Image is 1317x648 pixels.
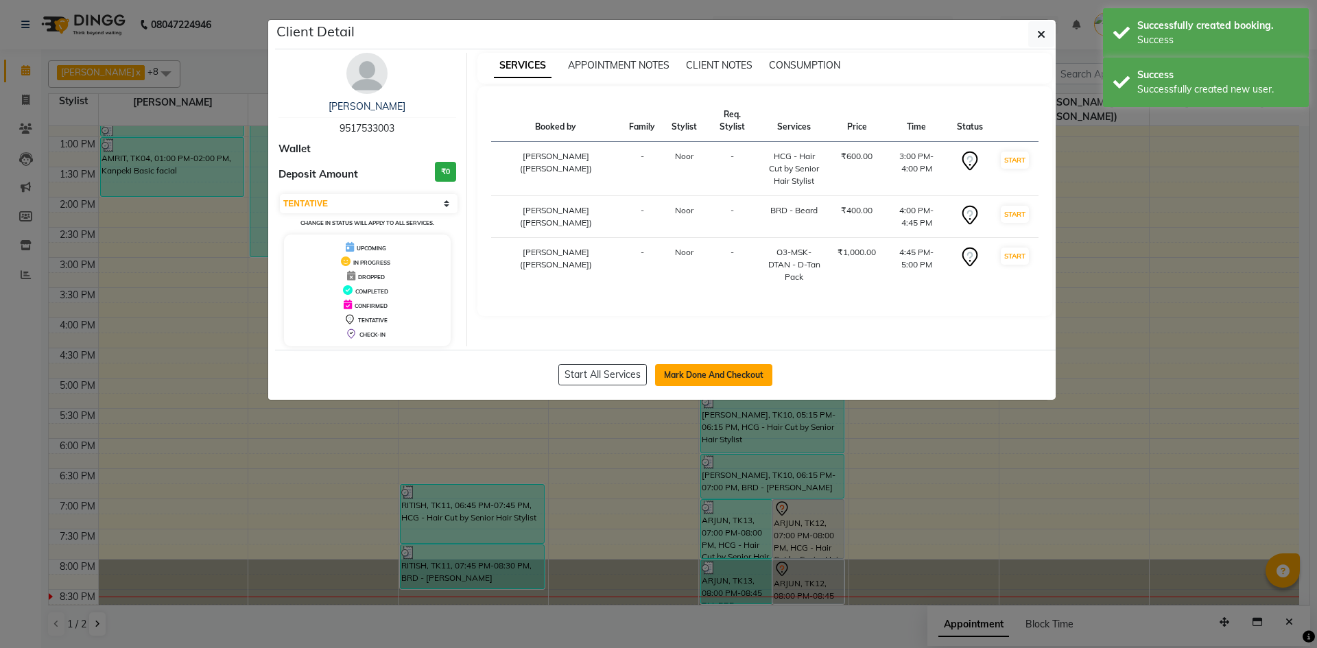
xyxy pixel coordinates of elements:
th: Stylist [663,100,705,142]
span: CONSUMPTION [769,59,840,71]
span: Noor [675,205,693,215]
span: TENTATIVE [358,317,388,324]
td: [PERSON_NAME]([PERSON_NAME]) [491,238,621,292]
button: START [1001,206,1029,223]
td: - [621,142,663,196]
div: O3-MSK-DTAN - D-Tan Pack [768,246,821,283]
div: Success [1137,33,1298,47]
button: Start All Services [558,364,647,385]
span: APPOINTMENT NOTES [568,59,669,71]
div: BRD - Beard [768,204,821,217]
div: ₹600.00 [838,150,876,163]
span: Wallet [278,141,311,157]
img: avatar [346,53,388,94]
small: Change in status will apply to all services. [300,219,434,226]
td: [PERSON_NAME]([PERSON_NAME]) [491,196,621,238]
th: Time [884,100,949,142]
button: START [1001,152,1029,169]
span: 9517533003 [340,122,394,134]
div: Successfully created booking. [1137,19,1298,33]
a: [PERSON_NAME] [329,100,405,112]
span: IN PROGRESS [353,259,390,266]
h5: Client Detail [276,21,355,42]
td: - [705,238,759,292]
td: 4:00 PM-4:45 PM [884,196,949,238]
span: Deposit Amount [278,167,358,182]
th: Booked by [491,100,621,142]
th: Status [949,100,991,142]
span: CONFIRMED [355,302,388,309]
div: ₹400.00 [838,204,876,217]
span: Noor [675,151,693,161]
td: - [621,238,663,292]
td: - [705,142,759,196]
button: Mark Done And Checkout [655,364,772,386]
span: UPCOMING [357,245,386,252]
td: - [705,196,759,238]
h3: ₹0 [435,162,456,182]
th: Req. Stylist [705,100,759,142]
td: - [621,196,663,238]
div: ₹1,000.00 [838,246,876,259]
div: Success [1137,68,1298,82]
div: Successfully created new user. [1137,82,1298,97]
button: START [1001,248,1029,265]
th: Family [621,100,663,142]
th: Price [829,100,884,142]
th: Services [759,100,829,142]
span: SERVICES [494,53,551,78]
span: CHECK-IN [359,331,385,338]
span: Noor [675,247,693,257]
span: COMPLETED [355,288,388,295]
span: DROPPED [358,274,385,280]
span: CLIENT NOTES [686,59,752,71]
div: HCG - Hair Cut by Senior Hair Stylist [768,150,821,187]
td: [PERSON_NAME]([PERSON_NAME]) [491,142,621,196]
td: 3:00 PM-4:00 PM [884,142,949,196]
td: 4:45 PM-5:00 PM [884,238,949,292]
